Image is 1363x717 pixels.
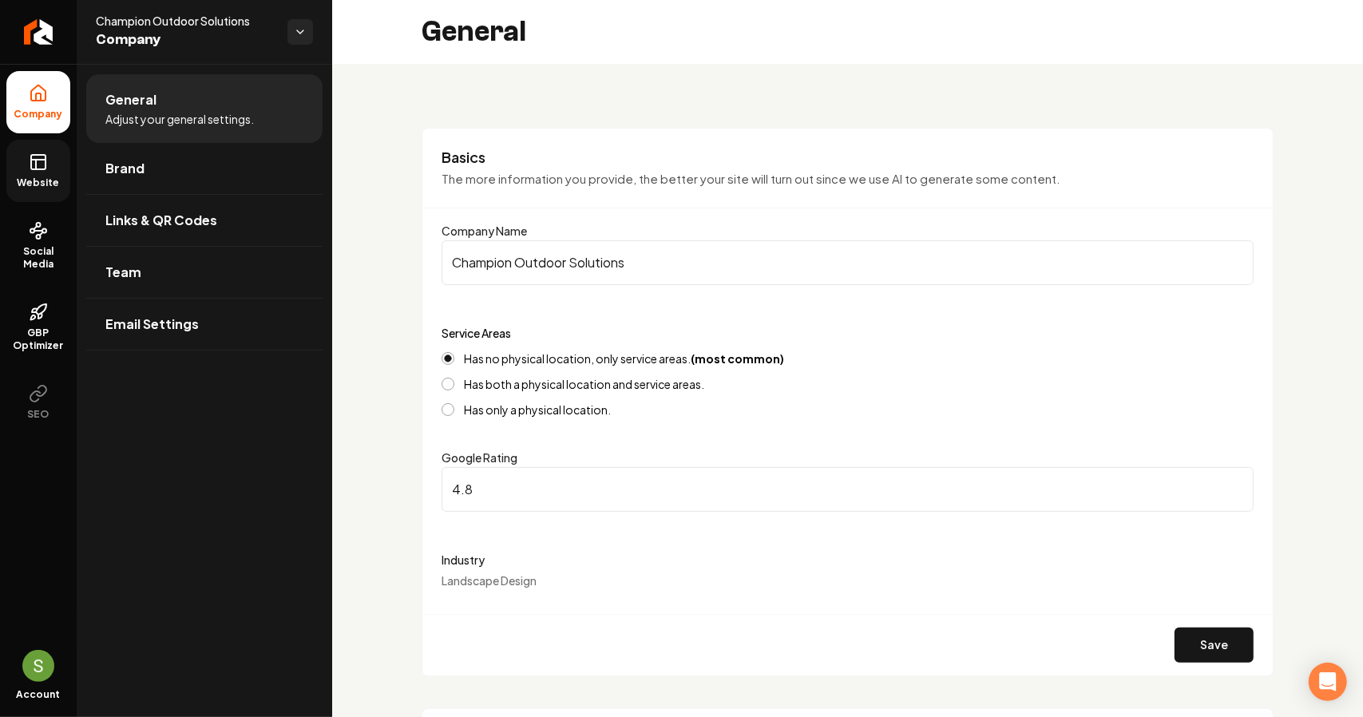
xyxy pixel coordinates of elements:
[464,378,704,390] label: Has both a physical location and service areas.
[96,29,275,51] span: Company
[1309,663,1347,701] div: Open Intercom Messenger
[105,211,217,230] span: Links & QR Codes
[6,371,70,434] button: SEO
[442,467,1254,512] input: Google Rating
[442,573,537,588] span: Landscape Design
[442,450,517,465] label: Google Rating
[86,195,323,246] a: Links & QR Codes
[442,240,1254,285] input: Company Name
[6,327,70,352] span: GBP Optimizer
[105,90,157,109] span: General
[464,353,784,364] label: Has no physical location, only service areas.
[105,159,145,178] span: Brand
[105,111,254,127] span: Adjust your general settings.
[6,290,70,365] a: GBP Optimizer
[442,148,1254,167] h3: Basics
[22,650,54,682] img: Sales Champion
[464,404,611,415] label: Has only a physical location.
[105,315,199,334] span: Email Settings
[6,245,70,271] span: Social Media
[105,263,141,282] span: Team
[86,247,323,298] a: Team
[1175,628,1254,663] button: Save
[24,19,53,45] img: Rebolt Logo
[96,13,275,29] span: Champion Outdoor Solutions
[11,176,66,189] span: Website
[691,351,784,366] strong: (most common)
[86,143,323,194] a: Brand
[442,550,1254,569] label: Industry
[22,650,54,682] button: Open user button
[6,140,70,202] a: Website
[442,224,527,238] label: Company Name
[442,326,511,340] label: Service Areas
[422,16,526,48] h2: General
[6,208,70,283] a: Social Media
[17,688,61,701] span: Account
[8,108,69,121] span: Company
[22,408,56,421] span: SEO
[86,299,323,350] a: Email Settings
[442,170,1254,188] p: The more information you provide, the better your site will turn out since we use AI to generate ...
